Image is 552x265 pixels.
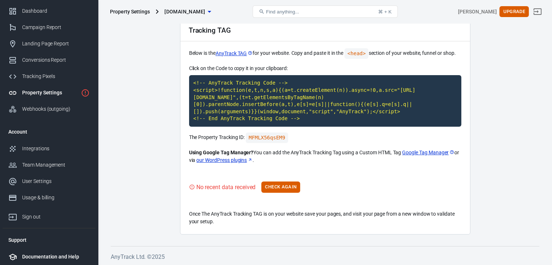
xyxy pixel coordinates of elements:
[196,183,256,192] div: No recent data received
[22,73,90,80] div: Tracking Pixels
[22,89,78,97] div: Property Settings
[3,231,95,249] li: Support
[189,132,461,143] p: The Property Tracking ID:
[261,182,300,193] button: Check Again
[22,178,90,185] div: User Settings
[161,5,214,19] button: [DOMAIN_NAME]
[3,85,95,101] a: Property Settings
[189,26,231,34] h2: Tracking TAG
[189,48,461,59] p: Below is the for your website. Copy and paste it in the section of your website, funnel or shop.
[3,189,95,206] a: Usage & billing
[110,8,150,15] div: Property Settings
[3,123,95,140] li: Account
[22,253,90,261] div: Documentation and Help
[3,157,95,173] a: Team Management
[22,40,90,48] div: Landing Page Report
[3,101,95,117] a: Webhooks (outgoing)
[189,210,461,225] p: Once The AnyTrack Tracking TAG is on your website save your pages, and visit your page from a new...
[22,56,90,64] div: Conversions Report
[458,8,496,16] div: Account id: w1td9fp5
[81,89,90,97] svg: Property is not installed yet
[22,24,90,31] div: Campaign Report
[196,156,253,164] a: our WordPress plugins
[189,183,256,192] div: Visit your website to trigger the Tracking Tag and validate your setup.
[266,9,299,15] span: Find anything...
[22,213,90,221] div: Sign out
[344,48,368,59] code: <head>
[378,9,392,15] div: ⌘ + K
[253,5,398,18] button: Find anything...⌘ + K
[22,194,90,201] div: Usage & billing
[499,6,529,17] button: Upgrade
[22,105,90,113] div: Webhooks (outgoing)
[3,36,95,52] a: Landing Page Report
[3,173,95,189] a: User Settings
[529,3,546,20] a: Sign out
[111,252,539,261] h6: AnyTrack Ltd. © 2025
[189,65,461,72] p: Click on the Code to copy it in your clipboard:
[3,3,95,19] a: Dashboard
[3,140,95,157] a: Integrations
[246,132,288,143] code: Click to copy
[22,7,90,15] div: Dashboard
[189,150,254,155] strong: Using Google Tag Manager?
[402,149,454,156] a: Google Tag Manager
[189,75,461,127] code: Click to copy
[22,145,90,152] div: Integrations
[3,68,95,85] a: Tracking Pixels
[3,52,95,68] a: Conversions Report
[3,206,95,225] a: Sign out
[3,19,95,36] a: Campaign Report
[216,50,253,57] a: AnyTrack TAG
[189,149,461,164] p: You can add the AnyTrack Tracking Tag using a Custom HTML Tag or via .
[164,7,205,16] span: jakewoodshop.com
[22,161,90,169] div: Team Management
